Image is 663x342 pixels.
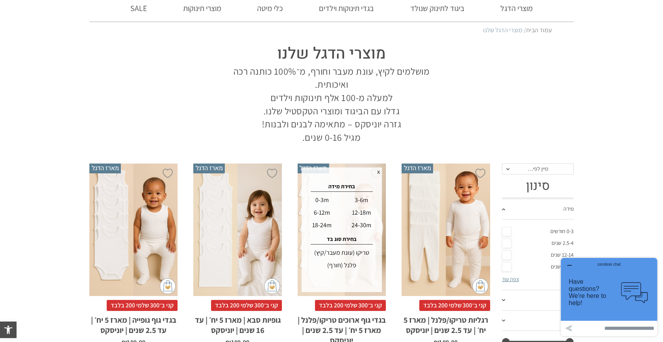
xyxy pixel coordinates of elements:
img: cat-mini-atc.png [264,278,280,294]
h3: סינון [502,178,574,193]
p: מושלמים לקיץ, עונת מעבר וחורף, מ־100% כותנה רכה ואיכותית. למעלה מ-100 אלף תינוקות וילדים גדלו עם ... [219,65,444,144]
div: 0-3m [303,194,341,206]
div: 18-24m [303,219,341,232]
span: קני ב־300 שלמי 200 בלבד [107,300,178,311]
div: 24-30m [342,219,380,232]
a: מידה [502,199,574,220]
div: טריקו (עונת מעבר/קיץ) [303,246,381,259]
h4: בחירת סוג בד [303,236,381,243]
a: צבע [502,311,574,331]
h2: גופיות סבא | מארז 5 יח׳ | עד 16 שנים | יוניסקס [193,311,281,335]
a: 0-3 חודשים [502,226,574,237]
a: עמוד הבית [526,26,552,34]
a: צפה עוד [502,276,519,283]
span: מארז הדגל [193,164,225,173]
a: 10-12 שנים [502,261,574,273]
a: 12-14 שנים [502,249,574,261]
span: x [375,167,382,176]
img: cat-mini-atc.png [160,278,176,294]
h2: בגדי גוף גופייה | מארז 5 יח׳ | עד 2.5 שנים | יוניסקס [89,311,178,335]
div: 3-6m [342,194,380,206]
img: cat-mini-atc.png [472,278,488,294]
h4: בחירת מידה [303,183,381,190]
div: 12-18m [342,206,380,219]
div: 6-12m [303,206,341,219]
a: דגם [502,291,574,311]
span: קני ב־300 שלמי 200 בלבד [211,300,282,311]
span: מארז הדגל [89,164,121,173]
h2: רגליות טריקו/פלנל | מארז 5 יח׳ | עד 2.5 שנים | יוניסקס [402,311,490,335]
span: מארז הדגל [298,164,329,173]
div: פלנל (חורף) [303,259,381,272]
span: מארז הדגל [402,164,433,173]
a: 2.5-4 שנים [502,237,574,249]
span: קני ב־300 שלמי 200 בלבד [419,300,490,311]
h1: מוצרי הדגל שלנו [219,43,444,65]
span: מיין לפי… [528,165,548,172]
span: קני ב־300 שלמי 200 בלבד [315,300,386,311]
nav: Breadcrumb [111,26,552,35]
iframe: פותח יישומון שאפשר לשוחח בו בצ'אט עם אחד הנציגים שלנו [558,255,660,339]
